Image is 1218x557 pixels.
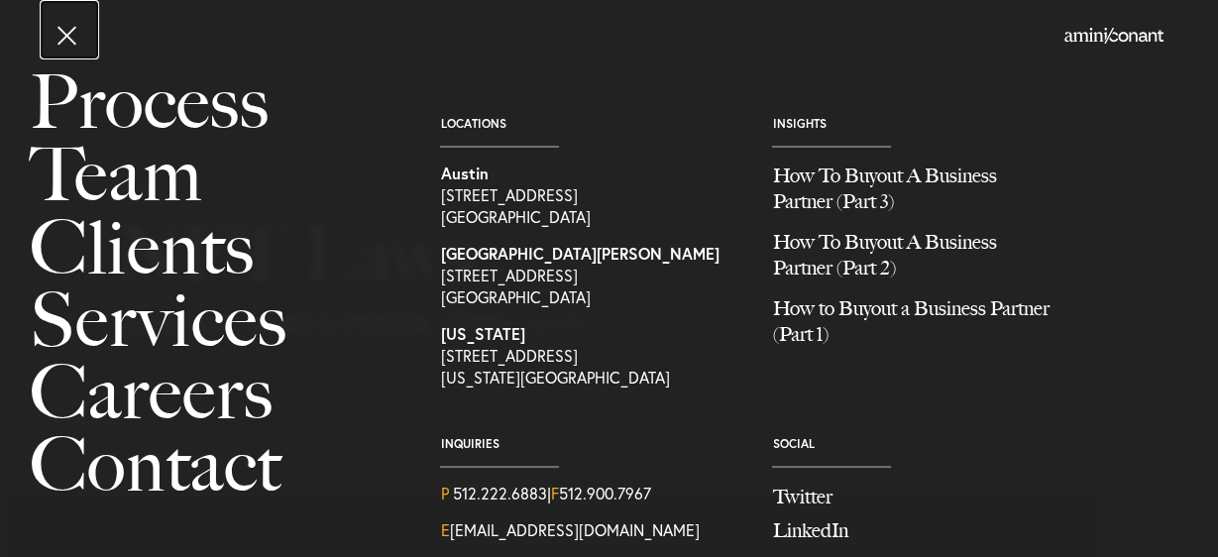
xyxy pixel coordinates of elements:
div: | 512.900.7967 [440,483,742,504]
a: Follow us on Twitter [772,483,1074,511]
a: Call us at 5122226883 [452,483,546,504]
a: How To Buyout A Business Partner (Part 3) [772,163,1074,229]
a: Team [30,139,396,211]
a: Process [30,66,396,139]
span: Social [772,437,1074,451]
img: Amini & Conant [1064,28,1163,44]
span: P [440,483,448,504]
a: How To Buyout A Business Partner (Part 2) [772,229,1074,295]
a: View on map [440,243,742,308]
strong: [US_STATE] [440,323,524,344]
a: Careers [30,357,396,429]
a: Home [1064,29,1163,45]
a: View on map [440,163,742,228]
span: F [550,483,558,504]
span: Inquiries [440,437,742,451]
a: View on map [440,323,742,389]
span: E [440,519,449,541]
a: Insights [772,116,826,131]
a: Locations [440,116,505,131]
a: Join us on LinkedIn [772,516,1074,545]
a: Clients [30,212,396,284]
a: Contact [30,429,396,501]
strong: Austin [440,163,488,183]
a: How to Buyout a Business Partner (Part 1) [772,295,1074,362]
a: Email Us [440,519,699,541]
a: Services [30,284,396,357]
strong: [GEOGRAPHIC_DATA][PERSON_NAME] [440,243,719,264]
